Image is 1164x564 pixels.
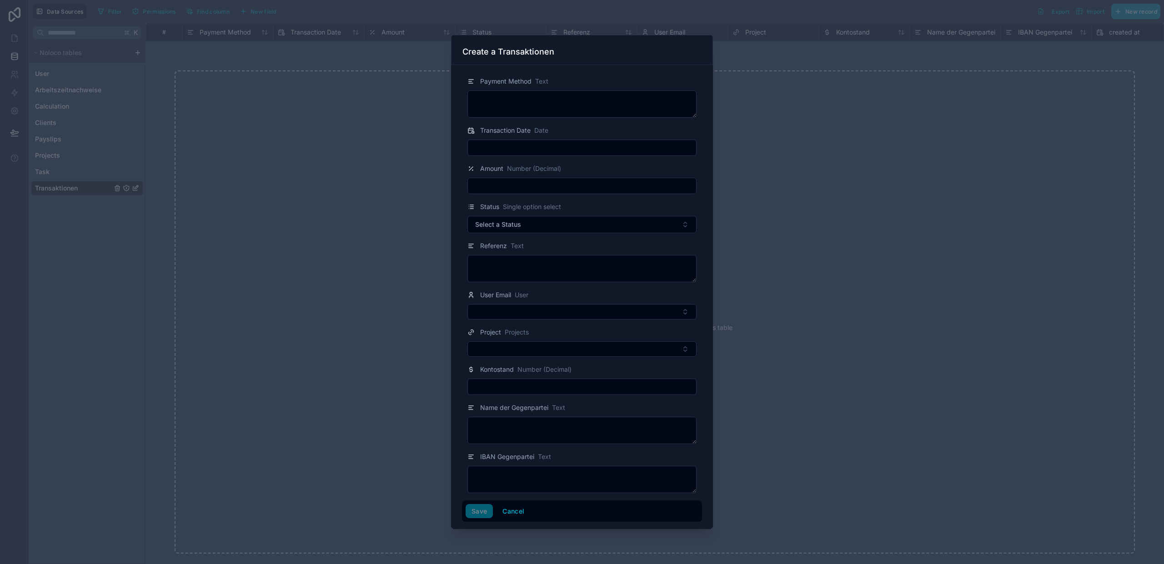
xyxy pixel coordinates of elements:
button: Select Button [467,341,697,357]
span: Projects [505,328,529,337]
span: Text [552,403,565,412]
span: Number (Decimal) [507,164,561,173]
span: Status [480,202,499,211]
span: Project [480,328,501,337]
h3: Create a Transaktionen [462,46,554,57]
span: Date [534,126,548,135]
span: IBAN Gegenpartei [480,452,534,461]
span: Number (Decimal) [517,365,572,374]
span: Name der Gegenpartei [480,403,548,412]
span: Kontostand [480,365,514,374]
span: Text [511,241,524,250]
span: Select a Status [475,220,521,229]
span: Text [535,77,548,86]
span: Single option select [503,202,561,211]
span: Referenz [480,241,507,250]
span: User [515,290,528,299]
span: User Email [480,290,511,299]
button: Cancel [497,504,530,519]
button: Select Button [467,216,697,233]
span: Text [538,452,551,461]
span: Amount [480,164,503,173]
span: Transaction Date [480,126,531,135]
button: Select Button [467,304,697,319]
span: Payment Method [480,77,532,86]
